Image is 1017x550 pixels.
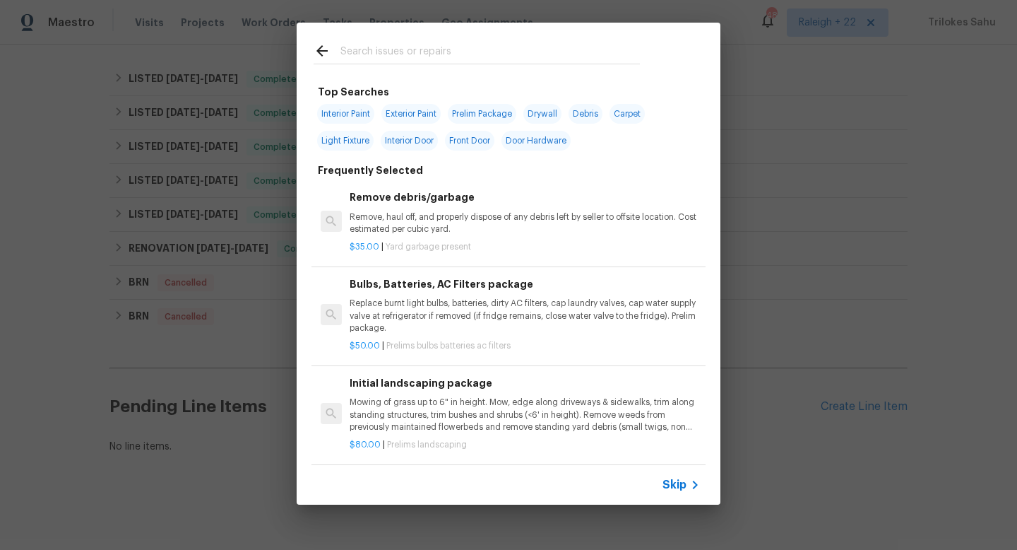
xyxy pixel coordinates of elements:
h6: Initial landscaping package [350,375,700,391]
span: Prelims bulbs batteries ac filters [386,341,511,350]
span: Yard garbage present [386,242,471,251]
h6: Frequently Selected [318,163,423,178]
span: Debris [569,104,602,124]
input: Search issues or repairs [340,42,640,64]
h6: Top Searches [318,84,389,100]
span: Front Door [445,131,494,151]
span: Interior Paint [317,104,374,124]
span: Light Fixture [317,131,374,151]
p: | [350,241,700,253]
span: Interior Door [381,131,438,151]
span: $35.00 [350,242,379,251]
h6: Remove debris/garbage [350,189,700,205]
span: Carpet [609,104,645,124]
span: Exterior Paint [381,104,441,124]
span: $80.00 [350,440,381,449]
p: | [350,439,700,451]
p: Replace burnt light bulbs, batteries, dirty AC filters, cap laundry valves, cap water supply valv... [350,298,700,334]
span: Prelim Package [448,104,516,124]
span: Skip [662,478,686,492]
span: Prelims landscaping [387,440,467,449]
p: Mowing of grass up to 6" in height. Mow, edge along driveways & sidewalks, trim along standing st... [350,397,700,433]
h6: Bulbs, Batteries, AC Filters package [350,276,700,292]
span: Door Hardware [501,131,571,151]
p: Remove, haul off, and properly dispose of any debris left by seller to offsite location. Cost est... [350,211,700,235]
p: | [350,340,700,352]
span: $50.00 [350,341,380,350]
span: Drywall [523,104,561,124]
